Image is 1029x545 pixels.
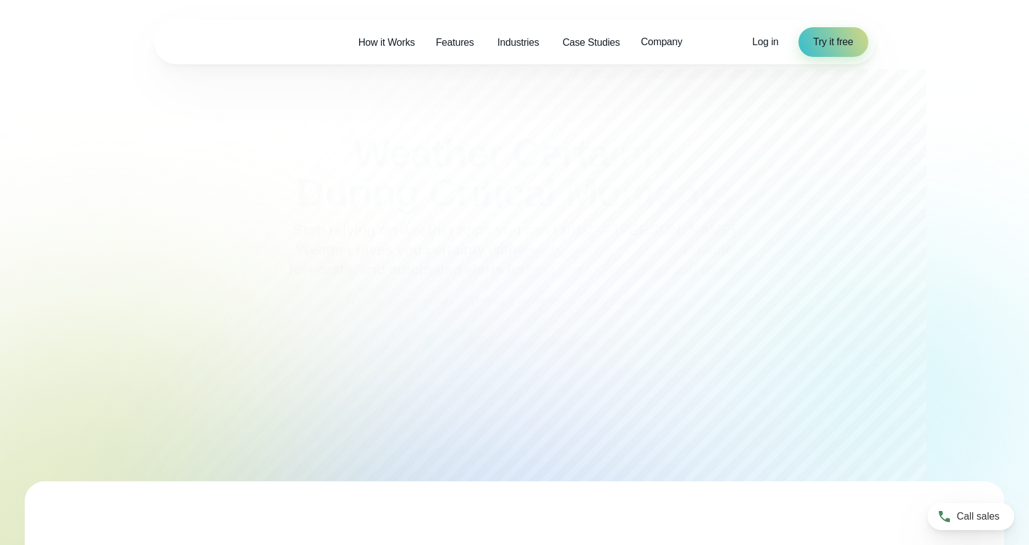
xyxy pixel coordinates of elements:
span: Features [436,35,474,50]
span: Call sales [957,509,999,524]
a: Log in [752,35,778,49]
span: Log in [752,36,778,47]
span: Industries [498,35,539,50]
a: Try it free [798,27,868,57]
span: Company [641,35,682,49]
span: Try it free [813,35,853,49]
span: Case Studies [562,35,620,50]
span: How it Works [358,35,415,50]
a: How it Works [348,30,426,55]
a: Call sales [928,503,1014,530]
a: Case Studies [552,30,630,55]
